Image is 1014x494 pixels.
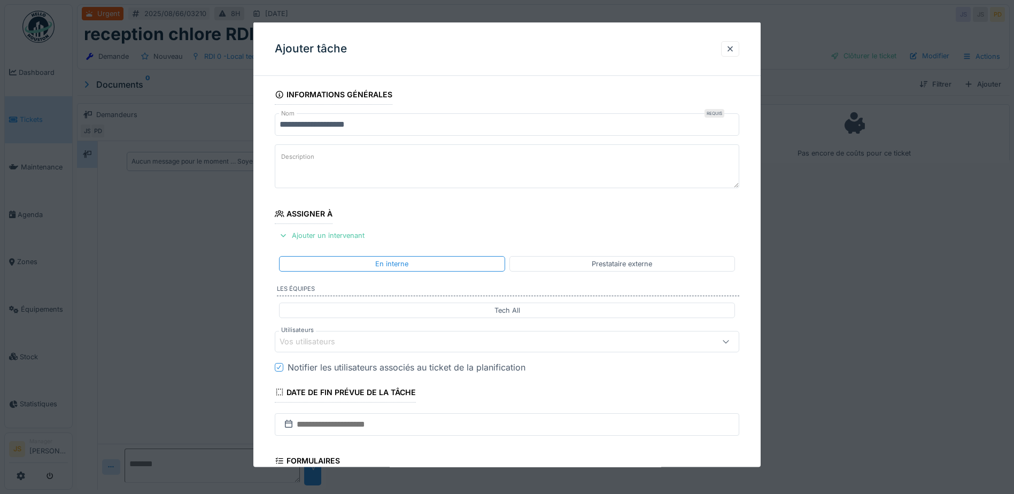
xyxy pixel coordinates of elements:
label: Nom [279,109,297,118]
div: Ajouter un intervenant [275,228,369,243]
label: Description [279,150,316,164]
div: Tech All [494,305,520,315]
div: Vos utilisateurs [280,336,350,348]
label: Les équipes [277,284,739,296]
div: Assigner à [275,206,332,224]
div: Prestataire externe [592,258,652,268]
div: En interne [375,258,408,268]
div: Date de fin prévue de la tâche [275,384,416,402]
div: Requis [705,109,724,118]
div: Notifier les utilisateurs associés au ticket de la planification [288,360,525,373]
h3: Ajouter tâche [275,42,347,56]
div: Informations générales [275,87,392,105]
label: Utilisateurs [279,325,316,334]
div: Formulaires [275,452,340,470]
